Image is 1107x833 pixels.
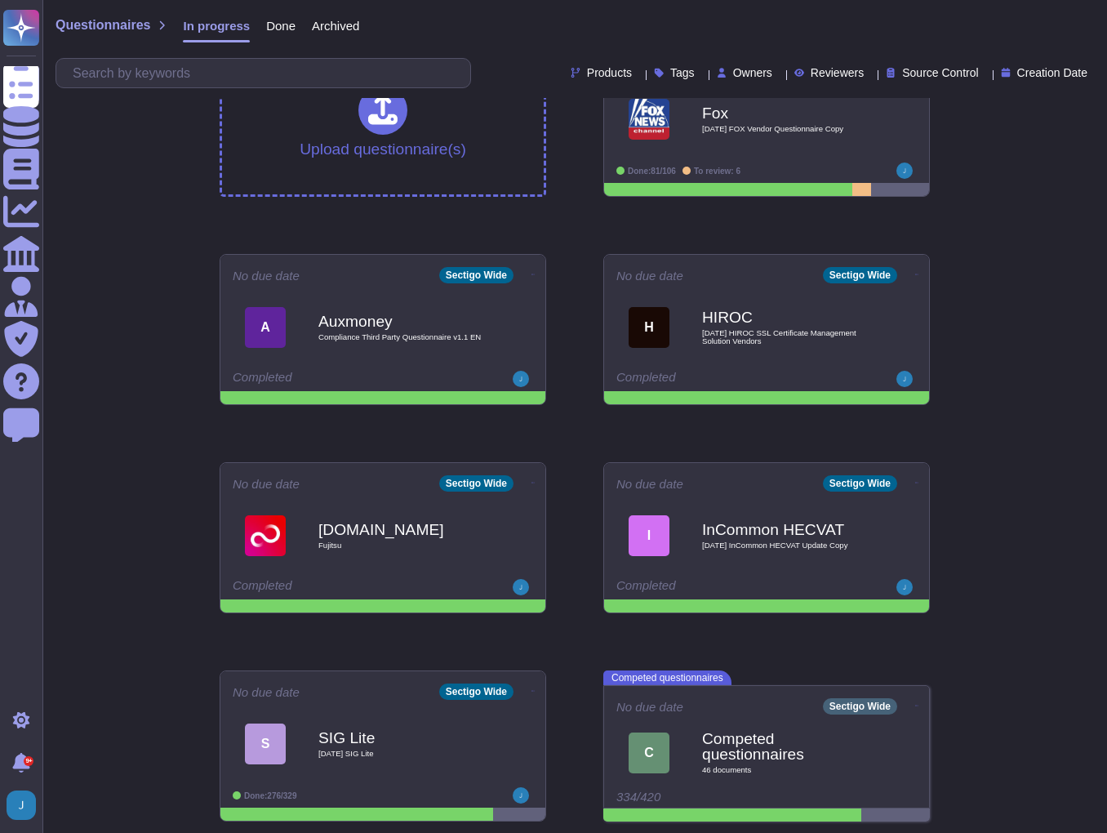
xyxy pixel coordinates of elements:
div: Sectigo Wide [823,475,897,492]
span: [DATE] InCommon HECVAT Update Copy [702,541,865,550]
div: Sectigo Wide [439,475,513,492]
span: Questionnaires [56,19,150,32]
span: Creation Date [1017,67,1087,78]
span: [DATE] SIG Lite [318,750,482,758]
span: To review: 6 [694,167,740,176]
span: Reviewers [811,67,864,78]
span: Fujitsu [318,541,482,550]
b: Auxmoney [318,314,482,329]
div: Sectigo Wide [439,267,513,283]
img: Logo [245,515,286,556]
div: S [245,724,286,764]
div: I [629,515,669,556]
div: H [629,307,669,348]
div: Completed [616,579,816,595]
span: Competed questionnaires [603,670,731,685]
div: A [245,307,286,348]
img: user [513,579,529,595]
button: user [3,787,47,823]
span: Archived [312,20,359,32]
img: user [7,791,36,820]
span: No due date [616,701,683,713]
div: Upload questionnaire(s) [300,86,466,157]
img: Logo [629,99,669,140]
span: Compliance Third Party Questionnaire v1.1 EN [318,333,482,341]
div: Sectigo Wide [439,684,513,700]
img: user [896,371,913,387]
span: [DATE] FOX Vendor Questionnaire Copy [702,125,865,133]
b: Fox [702,105,865,121]
span: Products [587,67,632,78]
span: Done [266,20,296,32]
img: user [896,163,913,179]
b: SIG Lite [318,730,482,746]
b: InCommon HECVAT [702,522,865,537]
span: No due date [616,269,683,282]
span: [DATE] HIROC SSL Certificate Management Solution Vendors [702,329,865,345]
div: Sectigo Wide [823,267,897,283]
span: No due date [616,478,683,490]
span: In progress [183,20,250,32]
div: Completed [233,579,433,595]
div: Completed [233,371,433,387]
span: Tags [670,67,695,78]
span: No due date [233,269,300,282]
b: Competed questionnaires [702,731,865,762]
span: No due date [233,686,300,698]
div: Sectigo Wide [823,698,897,715]
b: [DOMAIN_NAME] [318,522,482,537]
img: user [896,579,913,595]
input: Search by keywords [64,59,470,87]
span: Owners [733,67,772,78]
span: 46 document s [702,766,865,774]
span: No due date [233,478,300,490]
span: Done: 276/329 [244,791,297,800]
span: Source Control [902,67,978,78]
div: C [629,733,669,773]
div: 9+ [24,756,33,766]
img: user [513,371,529,387]
div: Completed [616,371,816,387]
b: HIROC [702,310,865,325]
span: 334/420 [616,790,660,804]
span: Done: 81/106 [628,167,676,176]
img: user [513,787,529,804]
